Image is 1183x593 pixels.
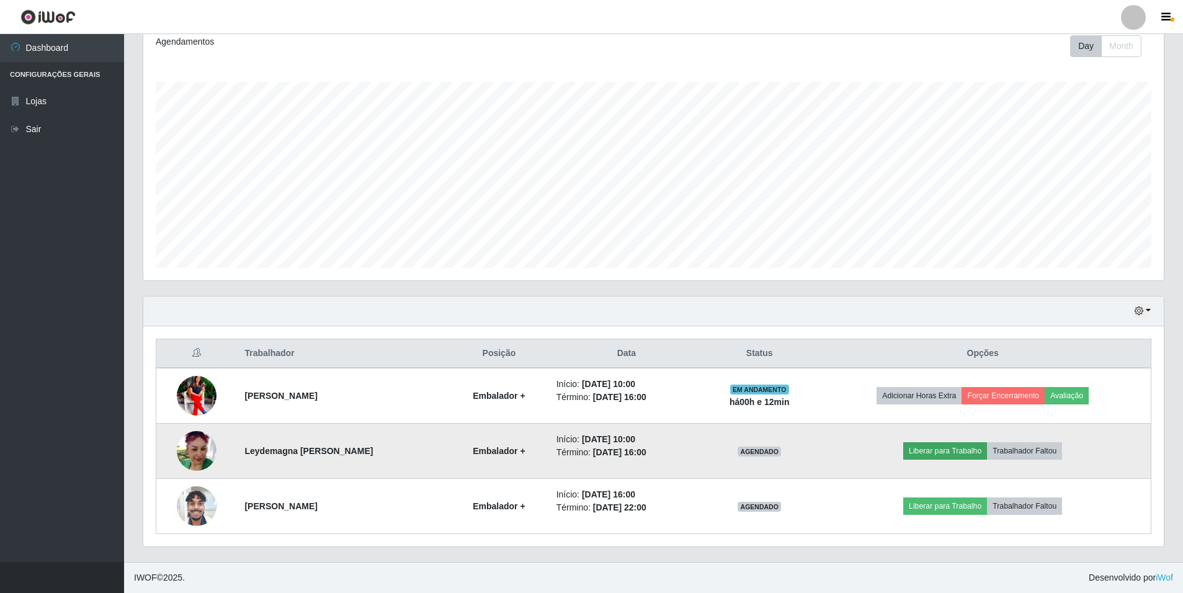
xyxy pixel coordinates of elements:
[244,501,317,511] strong: [PERSON_NAME]
[987,497,1062,515] button: Trabalhador Faltou
[134,571,185,584] span: © 2025 .
[877,387,962,404] button: Adicionar Horas Extra
[738,447,781,457] span: AGENDADO
[593,502,646,512] time: [DATE] 22:00
[1156,573,1173,582] a: iWof
[593,447,646,457] time: [DATE] 16:00
[20,9,76,25] img: CoreUI Logo
[1070,35,1102,57] button: Day
[582,489,635,499] time: [DATE] 16:00
[177,371,217,421] img: 1751311767272.jpeg
[730,385,789,395] span: EM ANDAMENTO
[473,391,525,401] strong: Embalador +
[237,339,449,368] th: Trabalhador
[962,387,1045,404] button: Forçar Encerramento
[593,392,646,402] time: [DATE] 16:00
[556,433,697,446] li: Início:
[549,339,704,368] th: Data
[244,446,373,456] strong: Leydemagna [PERSON_NAME]
[156,35,560,48] div: Agendamentos
[177,479,217,532] img: 1757518570182.jpeg
[1070,35,1141,57] div: First group
[704,339,815,368] th: Status
[449,339,548,368] th: Posição
[134,573,157,582] span: IWOF
[556,501,697,514] li: Término:
[582,434,635,444] time: [DATE] 10:00
[903,497,987,515] button: Liberar para Trabalho
[473,501,525,511] strong: Embalador +
[738,502,781,512] span: AGENDADO
[473,446,525,456] strong: Embalador +
[1045,387,1089,404] button: Avaliação
[903,442,987,460] button: Liberar para Trabalho
[177,431,217,471] img: 1754944379156.jpeg
[730,397,790,407] strong: há 00 h e 12 min
[556,391,697,404] li: Término:
[556,446,697,459] li: Término:
[1070,35,1151,57] div: Toolbar with button groups
[1089,571,1173,584] span: Desenvolvido por
[1101,35,1141,57] button: Month
[556,378,697,391] li: Início:
[987,442,1062,460] button: Trabalhador Faltou
[556,488,697,501] li: Início:
[582,379,635,389] time: [DATE] 10:00
[244,391,317,401] strong: [PERSON_NAME]
[815,339,1151,368] th: Opções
